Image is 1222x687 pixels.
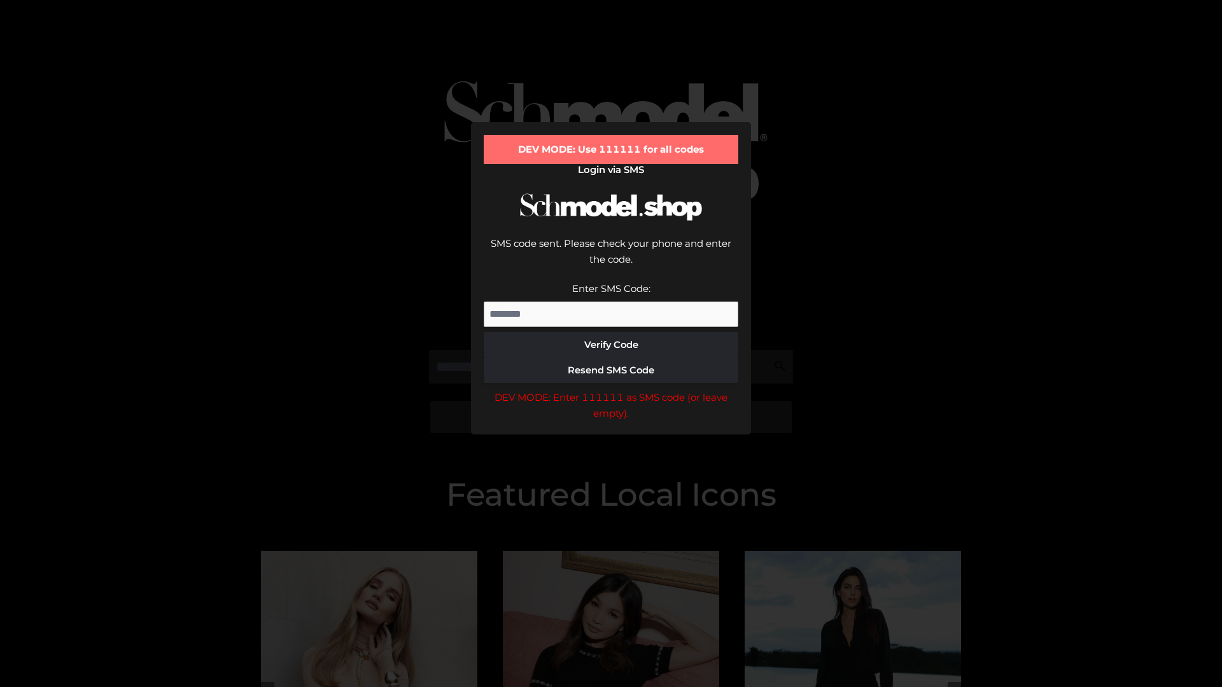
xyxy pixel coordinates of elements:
[516,182,706,232] img: Schmodel Logo
[572,282,650,295] label: Enter SMS Code:
[484,135,738,164] div: DEV MODE: Use 111111 for all codes
[484,357,738,383] button: Resend SMS Code
[484,164,738,176] h2: Login via SMS
[484,235,738,281] div: SMS code sent. Please check your phone and enter the code.
[484,389,738,422] div: DEV MODE: Enter 111111 as SMS code (or leave empty).
[484,332,738,357] button: Verify Code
